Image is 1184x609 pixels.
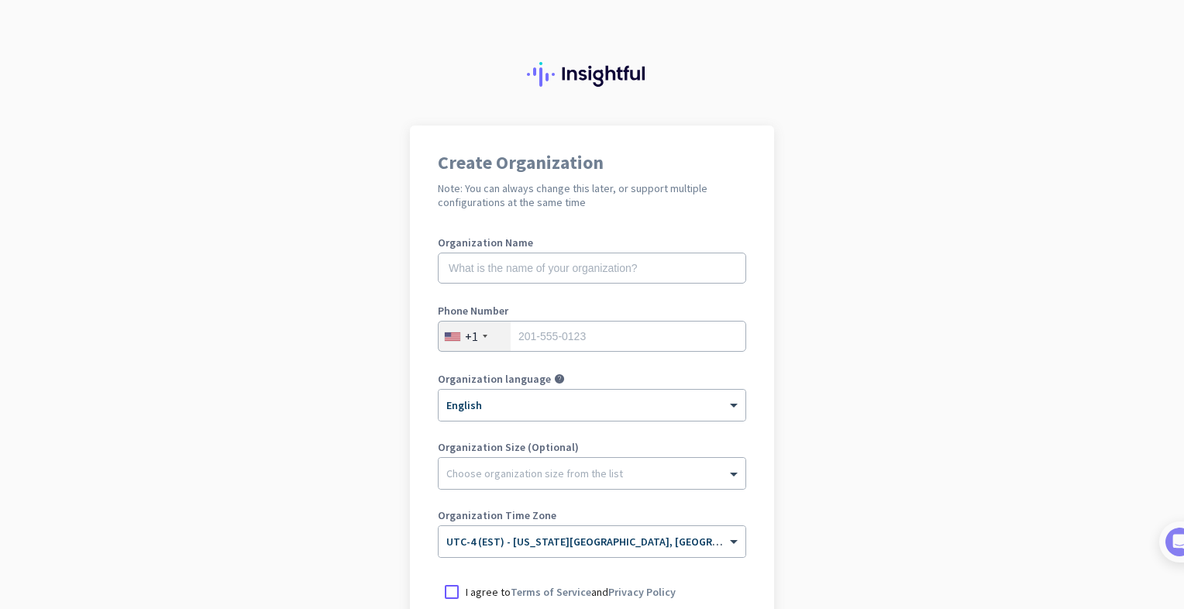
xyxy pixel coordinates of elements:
[438,181,746,209] h2: Note: You can always change this later, or support multiple configurations at the same time
[438,237,746,248] label: Organization Name
[527,62,657,87] img: Insightful
[465,329,478,344] div: +1
[438,153,746,172] h1: Create Organization
[554,373,565,384] i: help
[438,373,551,384] label: Organization language
[438,321,746,352] input: 201-555-0123
[608,585,676,599] a: Privacy Policy
[466,584,676,600] p: I agree to and
[511,585,591,599] a: Terms of Service
[438,510,746,521] label: Organization Time Zone
[438,442,746,452] label: Organization Size (Optional)
[438,253,746,284] input: What is the name of your organization?
[438,305,746,316] label: Phone Number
